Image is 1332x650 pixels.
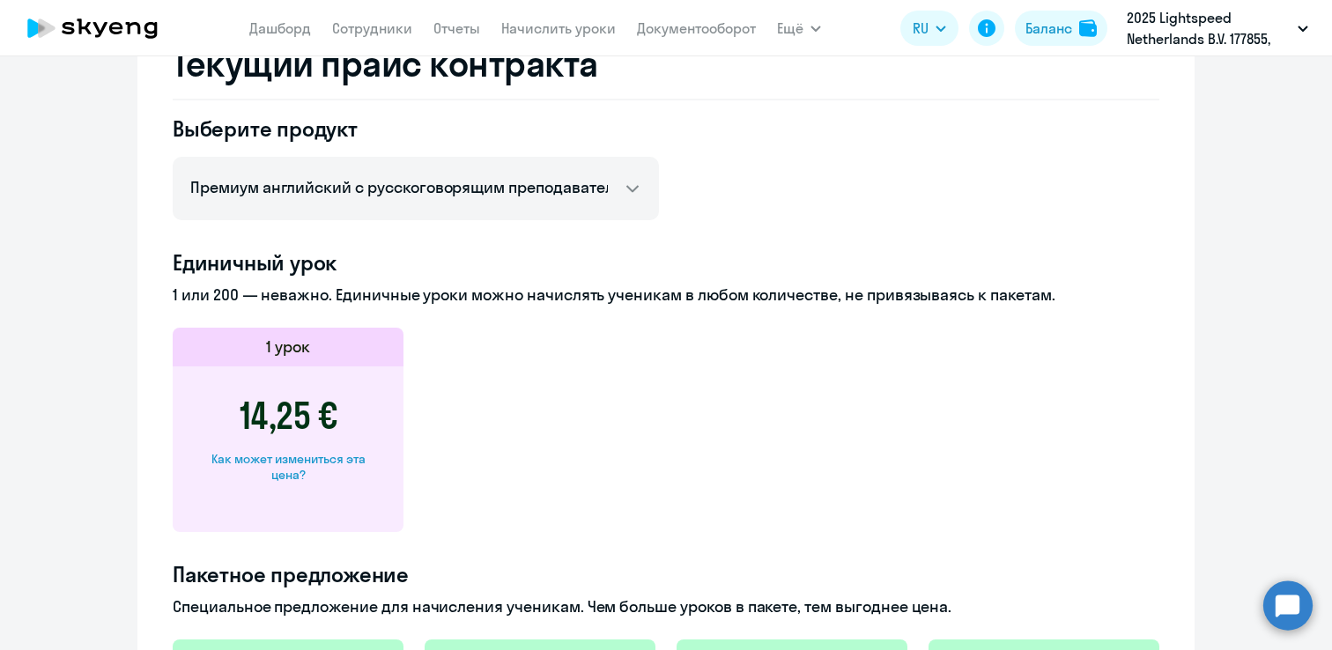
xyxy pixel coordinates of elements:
a: Сотрудники [332,19,412,37]
h4: Пакетное предложение [173,560,1159,588]
a: Отчеты [433,19,480,37]
h4: Единичный урок [173,248,1159,277]
span: RU [913,18,929,39]
button: RU [900,11,958,46]
span: Ещё [777,18,803,39]
h5: 1 урок [266,336,310,358]
h2: Текущий прайс контракта [173,42,1159,85]
h3: 14,25 € [240,395,337,437]
p: 1 или 200 — неважно. Единичные уроки можно начислять ученикам в любом количестве, не привязываясь... [173,284,1159,307]
p: 2025 Lightspeed Netherlands B.V. 177855, [GEOGRAPHIC_DATA], ООО [1127,7,1291,49]
button: Ещё [777,11,821,46]
p: Специальное предложение для начисления ученикам. Чем больше уроков в пакете, тем выгоднее цена. [173,595,1159,618]
img: balance [1079,19,1097,37]
a: Начислить уроки [501,19,616,37]
button: Балансbalance [1015,11,1107,46]
a: Дашборд [249,19,311,37]
div: Как может измениться эта цена? [201,451,375,483]
div: Баланс [1025,18,1072,39]
a: Документооборот [637,19,756,37]
h4: Выберите продукт [173,114,659,143]
button: 2025 Lightspeed Netherlands B.V. 177855, [GEOGRAPHIC_DATA], ООО [1118,7,1317,49]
